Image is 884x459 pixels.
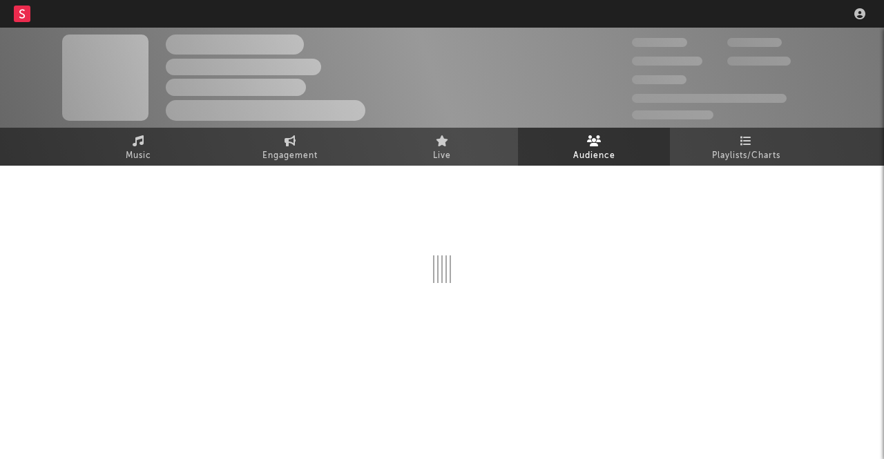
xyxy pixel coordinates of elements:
[214,128,366,166] a: Engagement
[366,128,518,166] a: Live
[62,128,214,166] a: Music
[632,38,687,47] span: 300.000
[632,75,686,84] span: 100.000
[573,148,615,164] span: Audience
[262,148,318,164] span: Engagement
[632,110,713,119] span: Jump Score: 85.0
[670,128,822,166] a: Playlists/Charts
[727,38,782,47] span: 100.000
[632,57,702,66] span: 50.000.000
[727,57,791,66] span: 1.000.000
[712,148,780,164] span: Playlists/Charts
[433,148,451,164] span: Live
[518,128,670,166] a: Audience
[632,94,787,103] span: 50.000.000 Monthly Listeners
[126,148,151,164] span: Music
